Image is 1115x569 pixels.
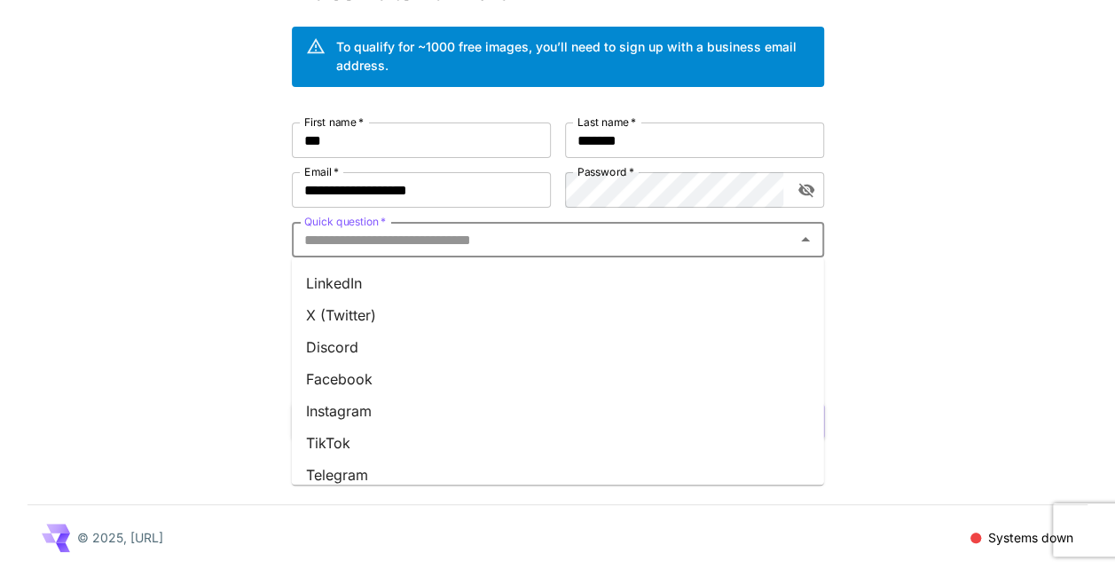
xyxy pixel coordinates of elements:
label: Password [577,164,634,179]
li: X (Twitter) [292,299,824,331]
button: Close [793,227,818,252]
li: Facebook [292,363,824,395]
label: First name [304,115,364,130]
label: Email [304,164,339,179]
li: LinkedIn [292,267,824,299]
label: Last name [577,115,636,130]
li: TikTok [292,427,824,459]
li: Instagram [292,395,824,427]
p: © 2025, [URL] [77,528,163,547]
div: To qualify for ~1000 free images, you’ll need to sign up with a business email address. [336,37,810,75]
button: toggle password visibility [790,174,822,206]
p: Systems down [988,528,1073,547]
li: Discord [292,331,824,363]
li: Telegram [292,459,824,491]
label: Quick question [304,214,386,229]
